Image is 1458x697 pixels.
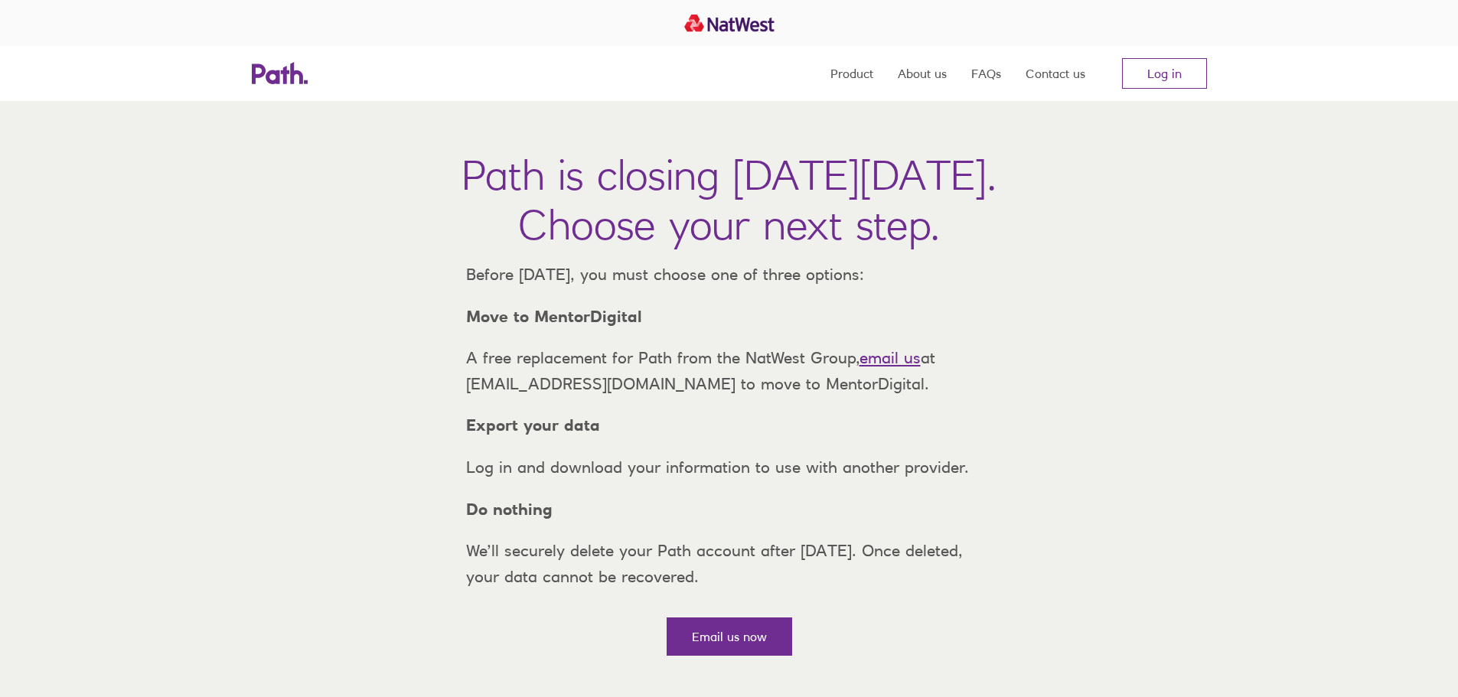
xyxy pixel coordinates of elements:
[859,348,921,367] a: email us
[466,415,600,435] strong: Export your data
[830,46,873,101] a: Product
[466,307,642,326] strong: Move to MentorDigital
[1026,46,1085,101] a: Contact us
[898,46,947,101] a: About us
[466,500,553,519] strong: Do nothing
[454,262,1005,288] p: Before [DATE], you must choose one of three options:
[462,150,996,249] h1: Path is closing [DATE][DATE]. Choose your next step.
[454,538,1005,589] p: We’ll securely delete your Path account after [DATE]. Once deleted, your data cannot be recovered.
[454,454,1005,480] p: Log in and download your information to use with another provider.
[971,46,1001,101] a: FAQs
[667,617,792,656] a: Email us now
[454,345,1005,396] p: A free replacement for Path from the NatWest Group, at [EMAIL_ADDRESS][DOMAIN_NAME] to move to Me...
[1122,58,1207,89] a: Log in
